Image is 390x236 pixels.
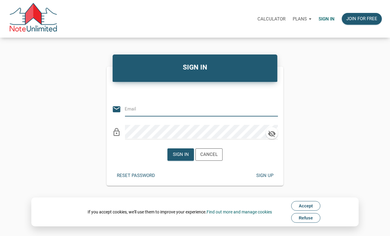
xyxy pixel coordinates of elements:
[256,172,273,179] div: Sign up
[289,10,315,28] button: Plans
[88,209,272,215] div: If you accept cookies, we'll use them to improve your experience.
[299,203,313,208] span: Accept
[293,16,307,22] p: Plans
[195,148,223,161] button: Cancel
[289,9,315,28] a: Plans
[125,102,269,116] input: Email
[112,170,160,182] button: Reset password
[167,148,194,161] button: Sign in
[315,9,338,28] a: Sign in
[112,128,121,137] i: lock_outline
[338,9,385,28] a: Join for free
[173,151,189,158] div: Sign in
[346,15,377,22] div: Join for free
[319,16,335,22] p: Sign in
[299,216,313,220] span: Refuse
[342,13,382,25] button: Join for free
[112,105,121,114] i: email
[257,16,285,22] p: Calculator
[117,172,155,179] div: Reset password
[200,151,218,158] div: Cancel
[291,201,320,211] button: Accept
[254,9,289,28] a: Calculator
[117,62,273,73] h4: SIGN IN
[9,3,58,35] img: NoteUnlimited
[251,170,278,182] button: Sign up
[291,213,320,223] button: Refuse
[207,210,272,214] a: Find out more and manage cookies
